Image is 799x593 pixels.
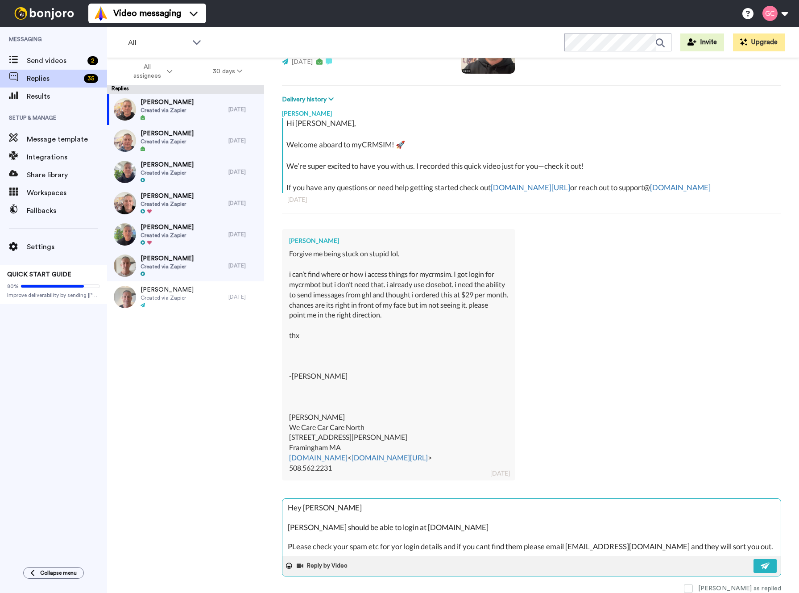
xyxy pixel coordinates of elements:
[141,160,194,169] span: [PERSON_NAME]
[291,59,313,65] span: [DATE]
[228,262,260,269] div: [DATE]
[141,192,194,200] span: [PERSON_NAME]
[27,91,107,102] span: Results
[228,137,260,144] div: [DATE]
[27,205,107,216] span: Fallbacks
[107,188,264,219] a: [PERSON_NAME]Created via Zapier[DATE]
[107,94,264,125] a: [PERSON_NAME]Created via Zapier[DATE]
[680,33,724,51] button: Invite
[114,255,136,277] img: 193d7828-b5db-499d-99d3-0b342ef604b5-thumb.jpg
[287,195,776,204] div: [DATE]
[107,85,264,94] div: Replies
[289,453,348,462] a: [DOMAIN_NAME]
[761,562,770,569] img: send-white.svg
[228,231,260,238] div: [DATE]
[7,271,71,278] span: QUICK START GUIDE
[114,286,136,308] img: 2d65962d-e3da-4387-add7-6c9fd38af3b0-thumb.jpg
[107,156,264,188] a: [PERSON_NAME]Created via Zapier[DATE]
[141,223,194,232] span: [PERSON_NAME]
[114,129,136,152] img: 14e12d5a-643b-4bf1-92e9-76b8c60ec654-thumb.jpg
[129,63,165,80] span: All assignees
[27,242,107,252] span: Settings
[23,567,84,579] button: Collapse menu
[114,161,136,183] img: d3caae5d-5978-4fe4-b1cf-e62c9bc38682-thumb.jpg
[289,236,508,245] div: [PERSON_NAME]
[286,118,779,193] div: Hi [PERSON_NAME], Welcome aboard to myCRMSIM! 🚀 We’re super excited to have you with us. I record...
[141,138,194,145] span: Created via Zapier
[228,106,260,113] div: [DATE]
[490,469,510,478] div: [DATE]
[107,281,264,313] a: [PERSON_NAME]Created via Zapier[DATE]
[282,95,336,104] button: Delivery history
[141,98,194,107] span: [PERSON_NAME]
[141,294,194,301] span: Created via Zapier
[113,7,181,20] span: Video messaging
[141,263,194,270] span: Created via Zapier
[141,285,194,294] span: [PERSON_NAME]
[27,134,107,145] span: Message template
[27,170,107,180] span: Share library
[193,63,263,79] button: 30 days
[228,293,260,301] div: [DATE]
[650,183,711,192] a: [DOMAIN_NAME]
[141,200,194,208] span: Created via Zapier
[114,223,136,246] img: 21c0ccaf-1969-4d66-b435-fa4d85119cc9-thumb.jpg
[141,232,194,239] span: Created via Zapier
[109,59,193,84] button: All assignees
[114,192,136,214] img: f55e97c4-e131-4610-848c-5517ae3506e6-thumb.jpg
[733,33,785,51] button: Upgrade
[107,219,264,250] a: [PERSON_NAME]Created via Zapier[DATE]
[7,292,100,299] span: Improve deliverability by sending [PERSON_NAME]’s from your own email
[27,152,107,163] span: Integrations
[141,254,194,263] span: [PERSON_NAME]
[491,183,570,192] a: [DOMAIN_NAME][URL]
[11,7,78,20] img: bj-logo-header-white.svg
[141,129,194,138] span: [PERSON_NAME]
[352,453,428,462] a: [DOMAIN_NAME][URL]
[289,249,508,473] div: Forgive me being stuck on stupid lol. i can’t find where or how i access things for mycrmsim. I g...
[228,168,260,175] div: [DATE]
[27,188,107,198] span: Workspaces
[27,55,84,66] span: Send videos
[107,125,264,156] a: [PERSON_NAME]Created via Zapier[DATE]
[107,250,264,281] a: [PERSON_NAME]Created via Zapier[DATE]
[84,74,98,83] div: 35
[40,569,77,576] span: Collapse menu
[27,73,80,84] span: Replies
[141,169,194,176] span: Created via Zapier
[87,56,98,65] div: 2
[228,200,260,207] div: [DATE]
[7,283,19,290] span: 80%
[282,499,781,556] textarea: Hey [PERSON_NAME] [PERSON_NAME] should be able to login at [DOMAIN_NAME] PLease check your spam e...
[94,6,108,21] img: vm-color.svg
[296,559,350,572] button: Reply by Video
[282,104,781,118] div: [PERSON_NAME]
[698,584,781,593] div: [PERSON_NAME] as replied
[128,38,188,48] span: All
[141,107,194,114] span: Created via Zapier
[114,98,136,121] img: dad73eb6-159c-4094-93eb-d44e16c5c39c-thumb.jpg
